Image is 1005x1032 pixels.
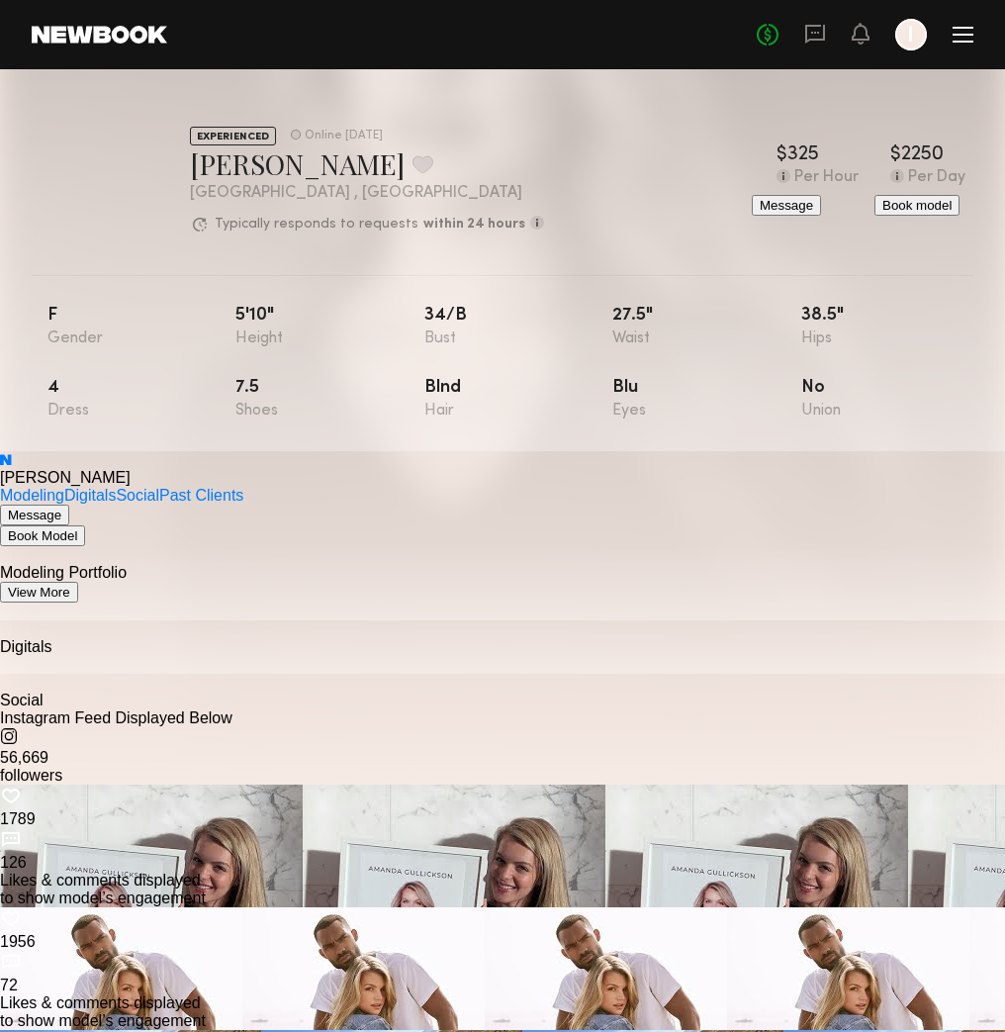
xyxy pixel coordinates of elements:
div: No [801,379,989,420]
div: $ [890,145,901,165]
div: Blu [612,379,800,420]
div: [GEOGRAPHIC_DATA] , [GEOGRAPHIC_DATA] [190,185,544,202]
a: Past Clients [159,487,243,504]
div: Online [DATE] [305,130,383,142]
div: 34/b [424,307,612,347]
p: Typically responds to requests [215,218,418,232]
div: Per Day [908,169,965,187]
a: Social [116,487,159,504]
div: Per Hour [794,169,859,187]
div: $ [777,145,787,165]
button: Message [752,195,821,216]
div: 7.5 [235,379,423,420]
div: Blnd [424,379,612,420]
div: [PERSON_NAME] [190,145,544,182]
div: 325 [787,145,819,165]
div: 2250 [901,145,944,165]
b: within 24 hours [423,218,525,232]
div: EXPERIENCED [190,127,276,145]
div: 5'10" [235,307,423,347]
a: Book model [874,195,989,216]
div: 38.5" [801,307,989,347]
a: I [895,19,927,50]
a: Digitals [64,487,116,504]
div: 27.5" [612,307,800,347]
div: F [47,307,235,347]
button: Book model [874,195,959,216]
div: 4 [47,379,235,420]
